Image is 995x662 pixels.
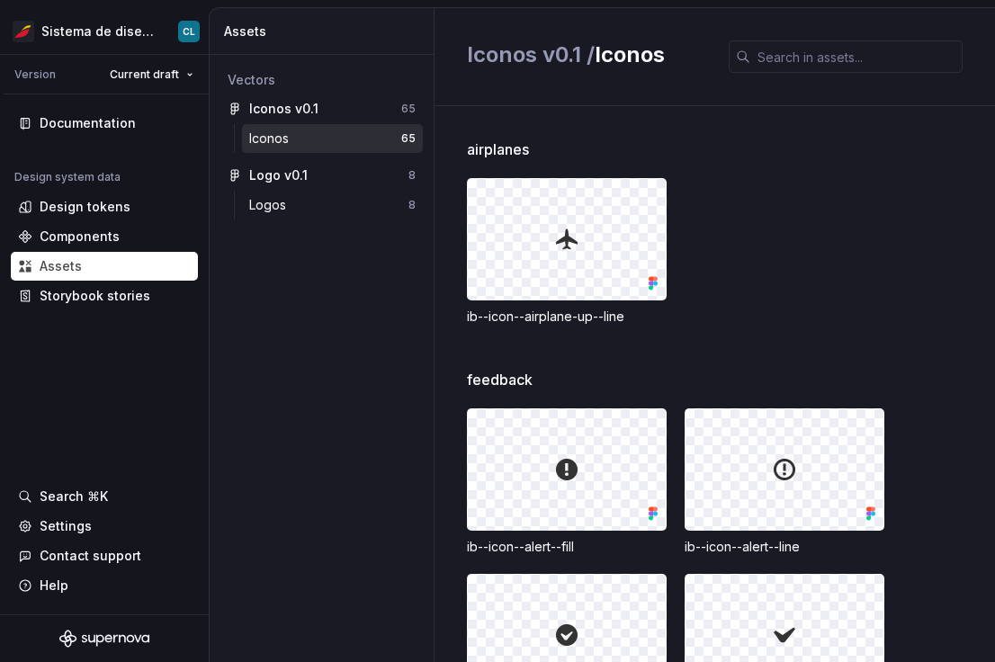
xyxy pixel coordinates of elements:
span: Current draft [110,67,179,82]
a: Iconos65 [242,124,423,153]
div: ib--icon--airplane-up--line [467,308,667,326]
div: Version [14,67,56,82]
div: 8 [408,168,416,183]
div: Iconos v0.1 [249,100,318,118]
div: Help [40,577,68,595]
div: Assets [40,257,82,275]
a: Logo v0.18 [220,161,423,190]
a: Components [11,222,198,251]
div: Contact support [40,547,141,565]
div: 65 [401,131,416,146]
div: ib--icon--alert--fill [467,538,667,556]
h2: Iconos [467,40,665,69]
a: Settings [11,512,198,541]
a: Documentation [11,109,198,138]
button: Contact support [11,541,198,570]
a: Storybook stories [11,282,198,310]
button: Help [11,571,198,600]
div: 65 [401,102,416,116]
input: Search in assets... [750,40,963,73]
div: Search ⌘K [40,488,108,505]
button: Sistema de diseño IberiaCL [4,12,205,50]
div: Assets [224,22,426,40]
a: Assets [11,252,198,281]
span: Iconos v0.1 / [467,41,595,67]
div: Vectors [228,71,416,89]
div: Logos [249,196,293,214]
div: Iconos [249,130,296,148]
button: Current draft [102,62,202,87]
div: Components [40,228,120,246]
img: 55604660-494d-44a9-beb2-692398e9940a.png [13,21,34,42]
div: Sistema de diseño Iberia [41,22,157,40]
div: Storybook stories [40,287,150,305]
div: Logo v0.1 [249,166,308,184]
a: Logos8 [242,191,423,219]
a: Iconos v0.165 [220,94,423,123]
span: feedback [467,369,533,390]
button: Search ⌘K [11,482,198,511]
div: Design system data [14,170,121,184]
div: ib--icon--alert--line [685,538,884,556]
span: airplanes [467,139,529,160]
div: CL [183,24,195,39]
svg: Supernova Logo [59,630,149,648]
a: Design tokens [11,192,198,221]
div: Design tokens [40,198,130,216]
div: Documentation [40,114,136,132]
div: 8 [408,198,416,212]
div: Settings [40,517,92,535]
